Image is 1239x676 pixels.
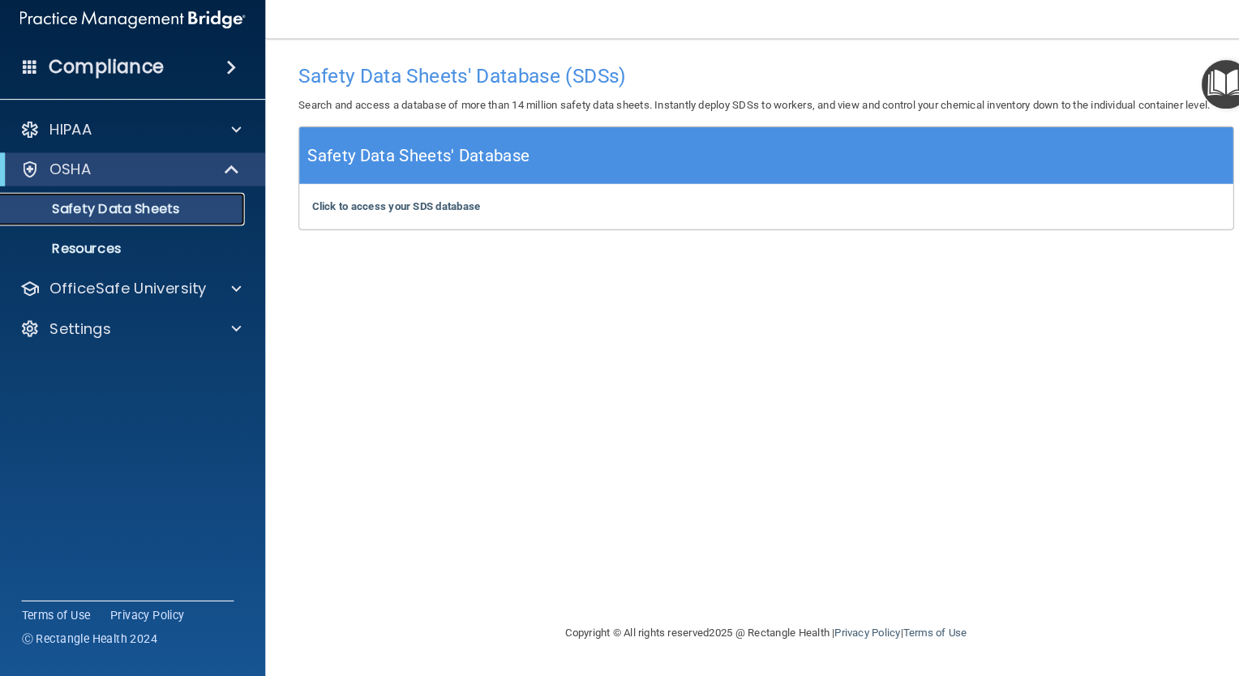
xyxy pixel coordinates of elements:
span: Ⓒ Rectangle Health 2024 [21,631,154,647]
h4: Compliance [48,69,161,92]
a: OfficeSafe University [19,287,236,306]
button: Open Resource Center [1175,73,1223,121]
h4: Safety Data Sheets' Database (SDSs) [292,78,1207,99]
p: Search and access a database of more than 14 million safety data sheets. Instantly deploy SDSs to... [292,108,1207,127]
a: Settings [19,326,236,345]
a: Click to access your SDS database [305,210,469,222]
p: OfficeSafe University [49,287,202,306]
a: Privacy Policy [108,608,181,624]
h5: Safety Data Sheets' Database [301,152,518,181]
img: PMB logo [19,17,240,49]
p: Resources [11,250,232,266]
p: Safety Data Sheets [11,211,232,227]
a: Terms of Use [21,608,88,624]
p: OSHA [49,170,89,190]
div: Copyright © All rights reserved 2025 @ Rectangle Health | | [453,607,1045,659]
p: Settings [49,326,109,345]
a: OSHA [19,170,235,190]
a: Terms of Use [883,627,945,639]
p: HIPAA [49,131,90,151]
a: HIPAA [19,131,236,151]
a: Privacy Policy [816,627,880,639]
